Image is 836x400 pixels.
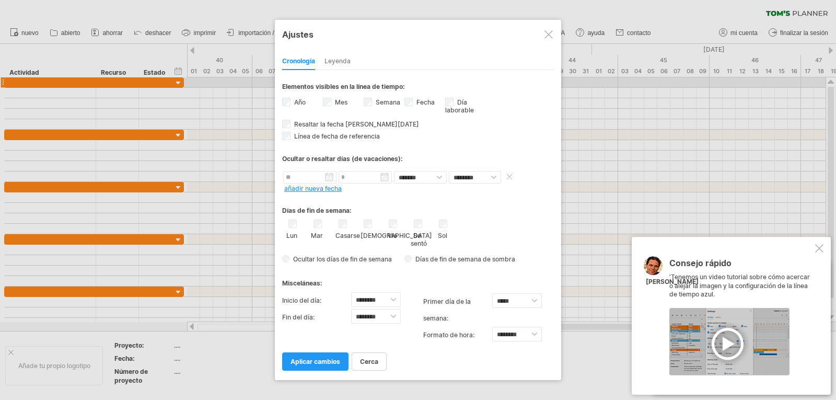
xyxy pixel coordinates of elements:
[416,98,435,106] font: Fecha
[423,331,474,339] font: Formato de hora:
[282,352,349,371] a: aplicar cambios
[311,232,323,239] font: Mar
[293,255,392,263] font: Ocultar los días de fin de semana
[282,296,321,304] font: Inicio del día:
[291,358,340,365] font: aplicar cambios
[669,258,731,268] font: Consejo rápido
[294,98,306,106] font: Año
[282,279,322,287] font: Misceláneas:
[438,232,447,239] font: Sol
[294,120,419,128] font: Resaltar la fecha [PERSON_NAME][DATE]
[361,232,432,239] font: [DEMOGRAPHIC_DATA]
[282,207,352,214] font: Días de fin de semana:
[360,358,378,365] font: cerca
[294,132,380,140] font: Línea de fecha de referencia
[335,232,360,239] font: Casarse
[352,352,387,371] a: cerca
[282,313,315,321] font: Fin del día:
[388,232,397,239] font: Vie
[445,98,474,114] font: Día laborable
[376,98,400,106] font: Semana
[415,255,515,263] font: Días de fin de semana de sombra
[282,29,313,40] font: Ajustes
[669,273,810,299] font: 'Tenemos un video tutorial sobre cómo acercar o alejar la imagen y la configuración de la línea d...
[282,83,405,90] font: Elementos visibles en la línea de tiempo:
[286,232,297,239] font: Lun
[646,278,699,285] font: [PERSON_NAME]
[411,232,427,247] font: Se sentó
[282,155,403,163] font: Ocultar o resaltar días (de vacaciones):
[324,57,351,65] font: Leyenda
[282,57,315,65] font: Cronología
[284,185,342,192] a: añadir nueva fecha
[335,98,347,106] font: Mes
[423,298,471,322] font: primer día de la semana:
